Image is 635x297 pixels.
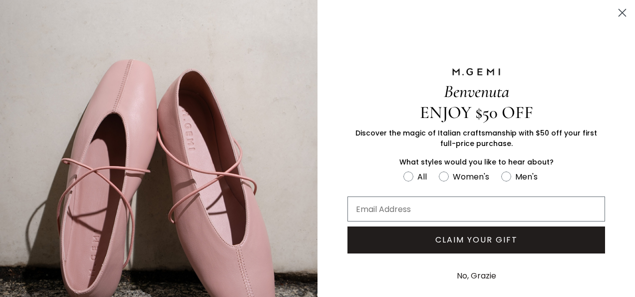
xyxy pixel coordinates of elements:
button: Close dialog [614,4,631,21]
span: Benvenuta [444,81,509,102]
button: CLAIM YOUR GIFT [347,226,605,253]
input: Email Address [347,196,605,221]
div: All [417,170,427,183]
span: Discover the magic of Italian craftsmanship with $50 off your first full-price purchase. [355,128,597,148]
div: Men's [515,170,538,183]
button: No, Grazie [452,263,501,288]
span: What styles would you like to hear about? [399,157,554,167]
div: Women's [453,170,489,183]
img: M.GEMI [451,67,501,76]
span: ENJOY $50 OFF [420,102,533,123]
